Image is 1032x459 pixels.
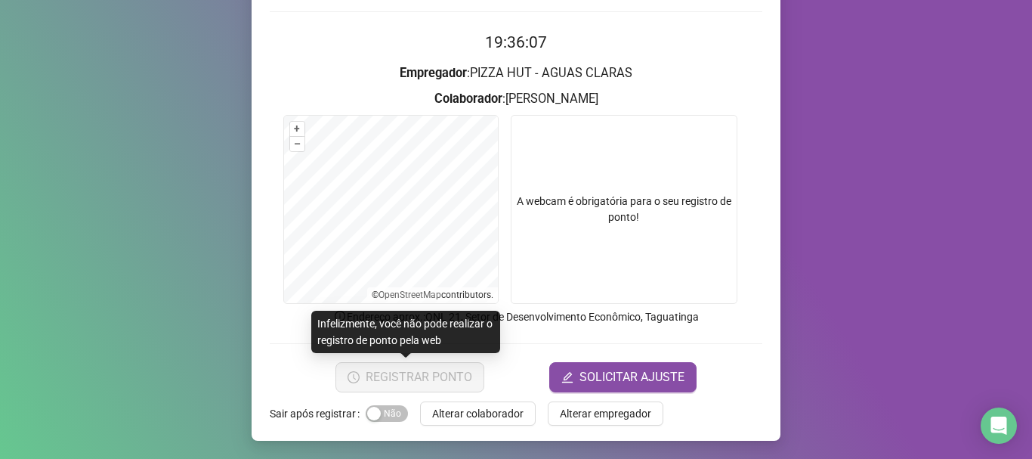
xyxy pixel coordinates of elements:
span: info-circle [333,309,347,323]
span: edit [561,371,573,383]
div: A webcam é obrigatória para o seu registro de ponto! [511,115,737,304]
button: editSOLICITAR AJUSTE [549,362,697,392]
h3: : PIZZA HUT - AGUAS CLARAS [270,64,762,83]
p: Endereço aprox. : QNL 21, Setor de Desenvolvimento Econômico, Taguatinga [270,309,762,325]
time: 19:36:07 [485,33,547,51]
strong: Colaborador [434,91,502,106]
button: REGISTRAR PONTO [335,362,484,392]
a: OpenStreetMap [379,290,441,300]
div: Open Intercom Messenger [981,408,1017,444]
span: Alterar empregador [560,405,651,422]
h3: : [PERSON_NAME] [270,89,762,109]
button: Alterar empregador [548,402,663,426]
div: Infelizmente, você não pode realizar o registro de ponto pela web [311,311,500,353]
span: SOLICITAR AJUSTE [579,368,684,386]
strong: Empregador [400,66,467,80]
li: © contributors. [372,290,493,300]
span: Alterar colaborador [432,405,524,422]
button: + [290,122,304,136]
button: Alterar colaborador [420,402,536,426]
label: Sair após registrar [270,402,366,426]
button: – [290,137,304,151]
